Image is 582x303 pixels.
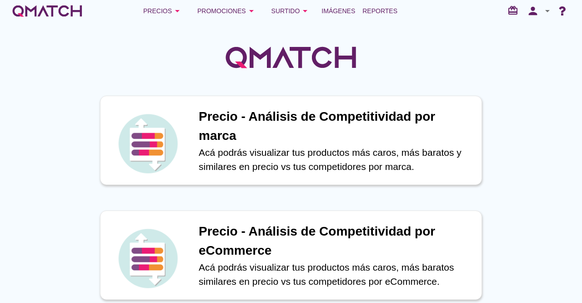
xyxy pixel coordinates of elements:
[199,260,472,289] p: Acá podrás visualizar tus productos más caros, más baratos similares en precio vs tus competidore...
[199,145,472,174] p: Acá podrás visualizar tus productos más caros, más baratos y similares en precio vs tus competido...
[197,5,257,16] div: Promociones
[359,2,401,20] a: Reportes
[271,5,311,16] div: Surtido
[524,5,542,17] i: person
[116,226,180,290] img: icon
[143,5,183,16] div: Precios
[507,5,522,16] i: redeem
[87,211,495,300] a: iconPrecio - Análisis de Competitividad por eCommerceAcá podrás visualizar tus productos más caro...
[87,96,495,185] a: iconPrecio - Análisis de Competitividad por marcaAcá podrás visualizar tus productos más caros, m...
[321,5,355,16] span: Imágenes
[223,35,359,80] img: QMatchLogo
[116,112,180,175] img: icon
[362,5,397,16] span: Reportes
[172,5,183,16] i: arrow_drop_down
[300,5,311,16] i: arrow_drop_down
[136,2,190,20] button: Precios
[542,5,553,16] i: arrow_drop_down
[246,5,257,16] i: arrow_drop_down
[264,2,318,20] button: Surtido
[11,2,84,20] a: white-qmatch-logo
[190,2,264,20] button: Promociones
[199,222,472,260] h1: Precio - Análisis de Competitividad por eCommerce
[318,2,359,20] a: Imágenes
[199,107,472,145] h1: Precio - Análisis de Competitividad por marca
